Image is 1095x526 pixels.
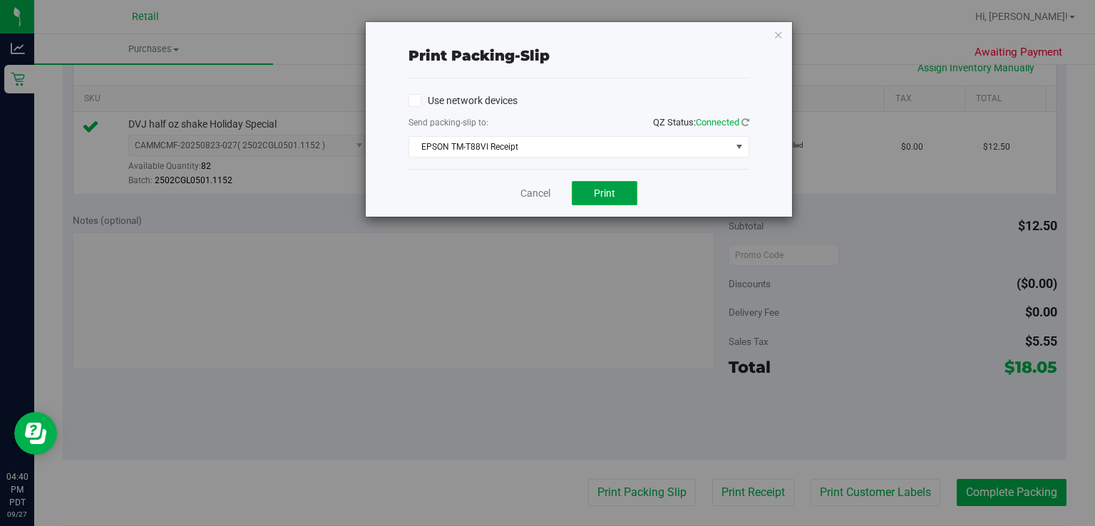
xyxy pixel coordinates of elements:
[14,412,57,455] iframe: Resource center
[572,181,637,205] button: Print
[653,117,749,128] span: QZ Status:
[408,47,550,64] span: Print packing-slip
[408,116,488,129] label: Send packing-slip to:
[408,93,518,108] label: Use network devices
[696,117,739,128] span: Connected
[520,186,550,201] a: Cancel
[730,137,748,157] span: select
[409,137,731,157] span: EPSON TM-T88VI Receipt
[594,187,615,199] span: Print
